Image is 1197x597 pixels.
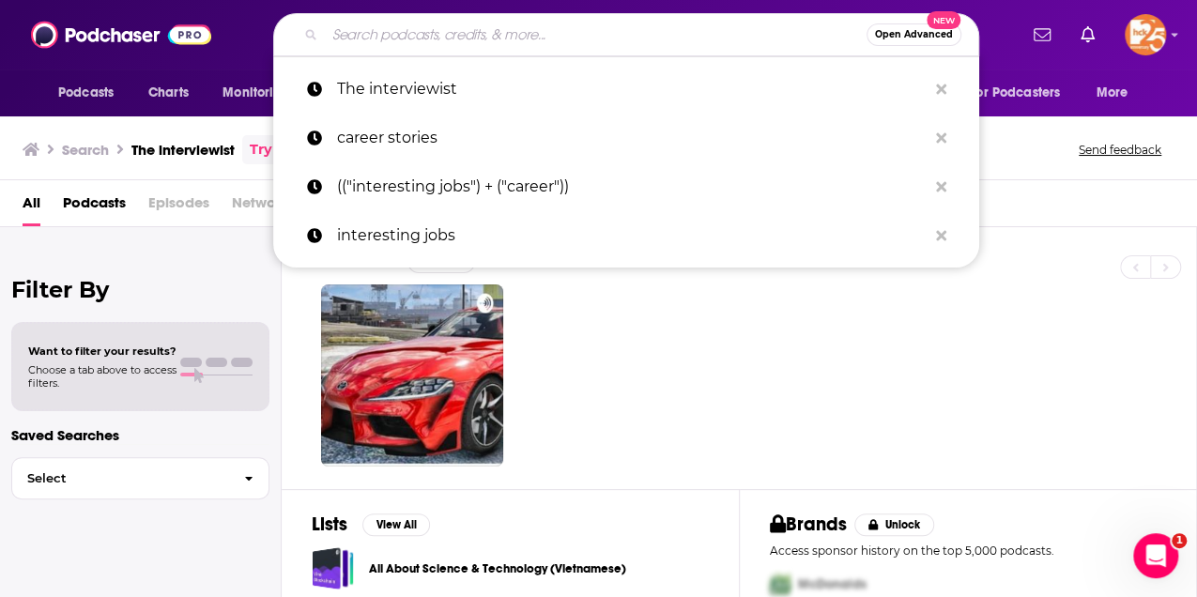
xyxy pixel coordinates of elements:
span: Want to filter your results? [28,344,176,358]
input: Search podcasts, credits, & more... [325,20,867,50]
span: 1 [1172,533,1187,548]
span: Logged in as kerrifulks [1125,14,1166,55]
button: Unlock [854,513,934,536]
span: Choose a tab above to access filters. [28,363,176,390]
h3: Search [62,141,109,159]
p: Saved Searches [11,426,269,444]
a: The interviewist [273,65,979,114]
iframe: Intercom live chat [1133,533,1178,578]
p: career stories [337,114,927,162]
a: Try an exact match [250,139,387,161]
p: (("interesting jobs") + ("career")) [337,162,927,211]
h2: Brands [770,513,848,536]
span: Open Advanced [875,30,953,39]
p: interesting jobs [337,211,927,260]
h2: Filter By [11,276,269,303]
a: Show notifications dropdown [1026,19,1058,51]
img: Podchaser - Follow, Share and Rate Podcasts [31,17,211,53]
span: Episodes [148,188,209,226]
span: Networks [232,188,295,226]
a: career stories [273,114,979,162]
button: open menu [1083,75,1152,111]
span: McDonalds [798,576,867,592]
a: All About Science & Technology (Vietnamese) [312,547,354,589]
a: All About Science & Technology (Vietnamese) [369,559,626,579]
span: Monitoring [223,80,289,106]
button: Open AdvancedNew [867,23,961,46]
a: Charts [136,75,200,111]
button: Select [11,457,269,499]
button: open menu [209,75,314,111]
a: Show notifications dropdown [1073,19,1102,51]
h2: Lists [312,513,347,536]
p: The interviewist [337,65,927,114]
h3: The interviewist [131,141,235,159]
button: Send feedback [1073,142,1167,158]
span: For Podcasters [970,80,1060,106]
button: open menu [45,75,138,111]
p: Access sponsor history on the top 5,000 podcasts. [770,543,1167,558]
span: New [927,11,960,29]
span: Charts [148,80,189,106]
span: Select [12,472,229,484]
span: More [1097,80,1128,106]
button: View All [362,513,430,536]
a: interesting jobs [273,211,979,260]
a: Podcasts [63,188,126,226]
a: (("interesting jobs") + ("career")) [273,162,979,211]
button: Show profile menu [1125,14,1166,55]
a: All [23,188,40,226]
img: User Profile [1125,14,1166,55]
a: ListsView All [312,513,430,536]
span: Podcasts [58,80,114,106]
div: Search podcasts, credits, & more... [273,13,979,56]
button: open menu [958,75,1087,111]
